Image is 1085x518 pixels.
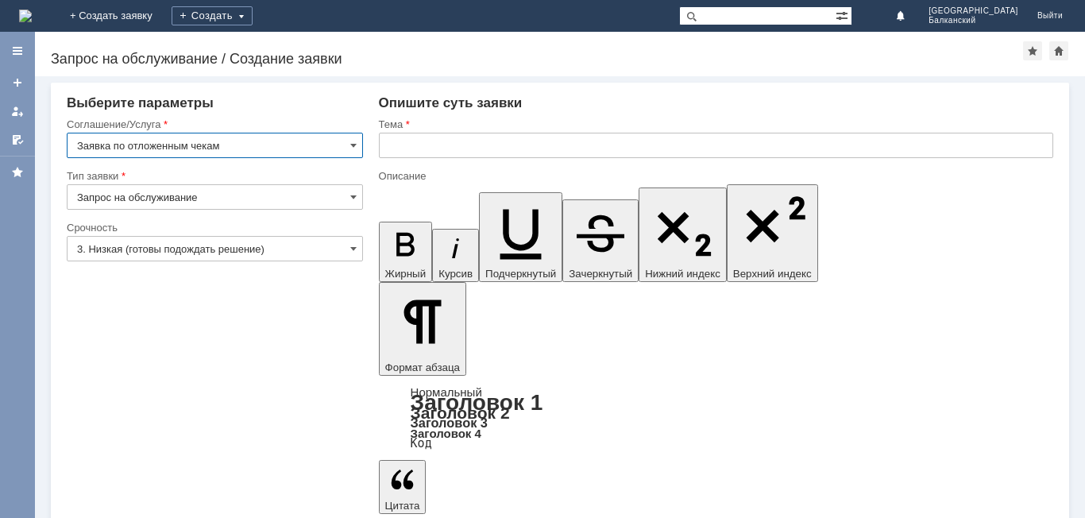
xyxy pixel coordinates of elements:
[411,416,488,430] a: Заголовок 3
[569,268,632,280] span: Зачеркнутый
[19,10,32,22] img: logo
[5,127,30,153] a: Мои согласования
[379,95,523,110] span: Опишите суть заявки
[411,427,481,440] a: Заголовок 4
[727,184,818,282] button: Верхний индекс
[379,282,466,376] button: Формат абзаца
[432,229,479,282] button: Курсив
[385,500,420,512] span: Цитата
[5,99,30,124] a: Мои заявки
[5,70,30,95] a: Создать заявку
[51,51,1023,67] div: Запрос на обслуживание / Создание заявки
[411,404,510,422] a: Заголовок 2
[562,199,639,282] button: Зачеркнутый
[411,385,482,399] a: Нормальный
[1023,41,1042,60] div: Добавить в избранное
[19,10,32,22] a: Перейти на домашнюю страницу
[379,460,427,514] button: Цитата
[385,268,427,280] span: Жирный
[645,268,720,280] span: Нижний индекс
[733,268,812,280] span: Верхний индекс
[929,16,1018,25] span: Балканский
[379,222,433,282] button: Жирный
[438,268,473,280] span: Курсив
[411,390,543,415] a: Заголовок 1
[411,436,432,450] a: Код
[479,192,562,282] button: Подчеркнутый
[639,187,727,282] button: Нижний индекс
[385,361,460,373] span: Формат абзаца
[67,171,360,181] div: Тип заявки
[67,95,214,110] span: Выберите параметры
[1049,41,1068,60] div: Сделать домашней страницей
[67,222,360,233] div: Срочность
[485,268,556,280] span: Подчеркнутый
[67,119,360,129] div: Соглашение/Услуга
[929,6,1018,16] span: [GEOGRAPHIC_DATA]
[379,171,1050,181] div: Описание
[379,119,1050,129] div: Тема
[379,387,1053,449] div: Формат абзаца
[172,6,253,25] div: Создать
[836,7,851,22] span: Расширенный поиск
